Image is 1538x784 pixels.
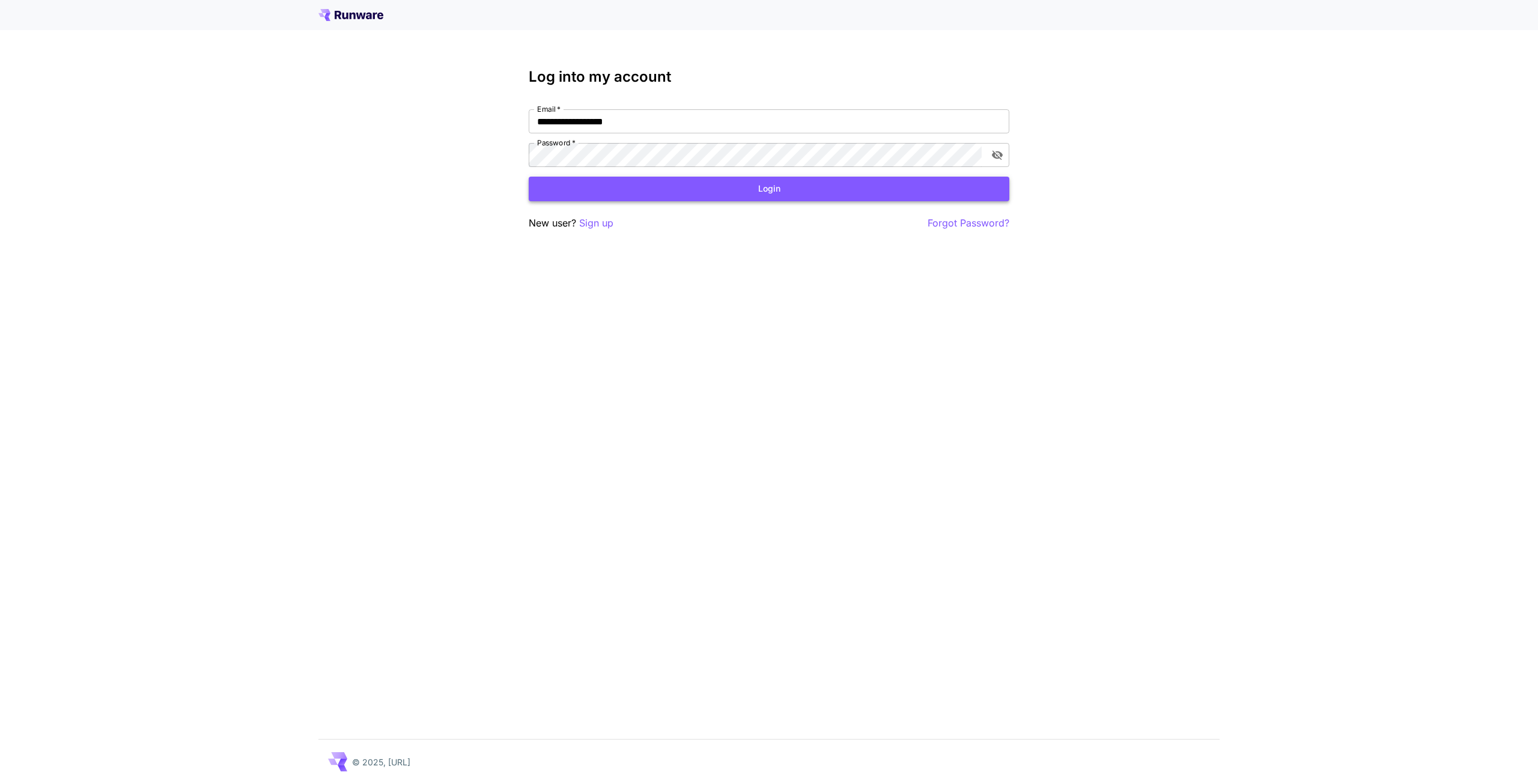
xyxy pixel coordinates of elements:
p: New user? [529,216,613,231]
p: © 2025, [URL] [352,756,410,768]
button: Sign up [579,216,613,231]
button: Forgot Password? [928,216,1009,231]
button: Login [529,177,1009,201]
label: Password [537,138,576,148]
h3: Log into my account [529,68,1009,85]
label: Email [537,104,561,114]
button: toggle password visibility [986,144,1008,166]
